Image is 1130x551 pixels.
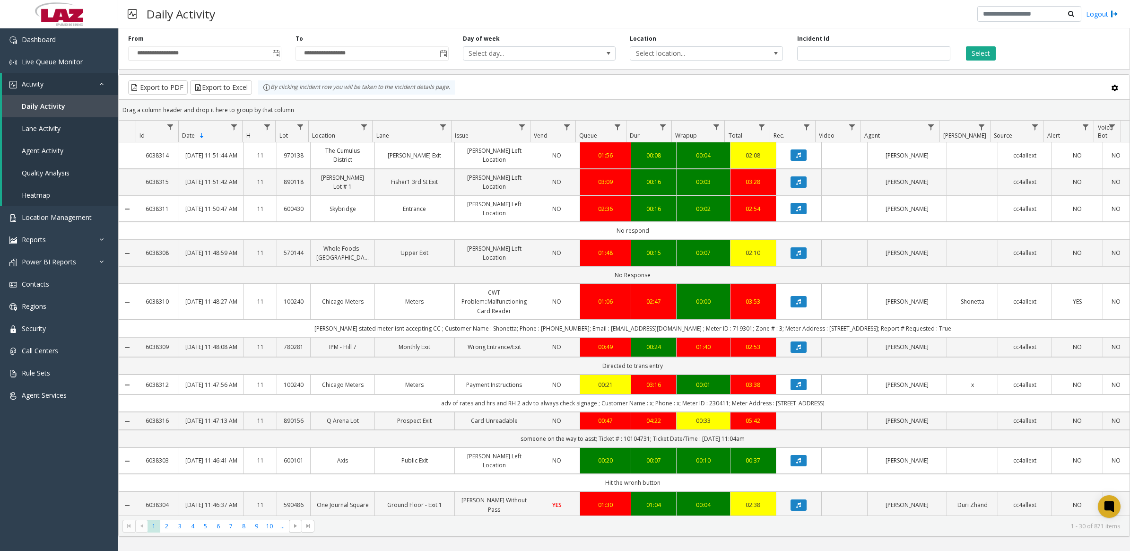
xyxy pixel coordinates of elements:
[2,184,118,206] a: Heatmap
[185,151,237,160] a: [DATE] 11:51:44 AM
[637,248,671,257] div: 00:15
[381,456,448,465] a: Public Exit
[637,297,671,306] a: 02:47
[250,416,271,425] a: 11
[637,177,671,186] a: 00:16
[637,500,671,509] a: 01:04
[682,416,724,425] a: 00:33
[22,346,58,355] span: Call Centers
[925,121,938,133] a: Agent Filter Menu
[185,500,237,509] a: [DATE] 11:46:37 AM
[9,214,17,222] img: 'icon'
[1109,297,1124,306] a: NO
[873,456,941,465] a: [PERSON_NAME]
[316,416,369,425] a: Q Arena Lot
[22,57,83,66] span: Live Queue Monitor
[164,121,176,133] a: Id Filter Menu
[141,177,173,186] a: 6038315
[586,204,625,213] a: 02:36
[2,73,118,95] a: Activity
[552,249,561,257] span: NO
[461,288,528,315] a: CWT Problem::Malfunctioning Card Reader
[682,248,724,257] a: 00:07
[136,320,1130,337] td: [PERSON_NAME] stated meter isnt accepting CC ; Customer Name : Shonetta; Phone : [PHONE_NUMBER]; ...
[119,457,136,465] a: Collapse Details
[2,95,118,117] a: Daily Activity
[975,121,988,133] a: Parker Filter Menu
[736,342,770,351] a: 02:53
[9,259,17,266] img: 'icon'
[9,59,17,66] img: 'icon'
[22,213,92,222] span: Location Management
[736,248,770,257] div: 02:10
[316,204,369,213] a: Skybridge
[1058,416,1097,425] a: NO
[1109,248,1124,257] a: NO
[736,380,770,389] a: 03:38
[736,151,770,160] a: 02:08
[637,204,671,213] div: 00:16
[637,456,671,465] div: 00:07
[873,342,941,351] a: [PERSON_NAME]
[2,162,118,184] a: Quality Analysis
[136,222,1130,239] td: No respond
[190,80,252,95] button: Export to Excel
[250,500,271,509] a: 11
[136,357,1130,375] td: Directed to trans entry
[846,121,859,133] a: Video Filter Menu
[682,500,724,509] div: 00:04
[9,348,17,355] img: 'icon'
[586,297,625,306] div: 01:06
[316,456,369,465] a: Axis
[1004,297,1046,306] a: cc4allext
[586,151,625,160] a: 01:56
[9,303,17,311] img: 'icon'
[873,204,941,213] a: [PERSON_NAME]
[1004,380,1046,389] a: cc4allext
[552,205,561,213] span: NO
[736,177,770,186] div: 03:28
[682,297,724,306] div: 00:00
[736,297,770,306] a: 03:53
[250,177,271,186] a: 11
[381,248,448,257] a: Upper Exit
[1079,121,1092,133] a: Alert Filter Menu
[148,520,160,533] span: Page 1
[797,35,829,43] label: Incident Id
[283,151,304,160] a: 970138
[22,79,43,88] span: Activity
[185,342,237,351] a: [DATE] 11:48:08 AM
[682,380,724,389] a: 00:01
[185,380,237,389] a: [DATE] 11:47:56 AM
[637,151,671,160] div: 00:08
[136,266,1130,284] td: No Response
[9,236,17,244] img: 'icon'
[461,173,528,191] a: [PERSON_NAME] Left Location
[283,456,304,465] a: 600101
[1058,500,1097,509] a: NO
[736,456,770,465] a: 00:37
[586,380,625,389] a: 00:21
[461,416,528,425] a: Card Unreadable
[185,177,237,186] a: [DATE] 11:51:42 AM
[586,177,625,186] a: 03:09
[1058,204,1097,213] a: NO
[9,325,17,333] img: 'icon'
[316,173,369,191] a: [PERSON_NAME] Lot # 1
[1004,204,1046,213] a: cc4allext
[316,297,369,306] a: Chicago Meters
[141,500,173,509] a: 6038304
[436,121,449,133] a: Lane Filter Menu
[316,146,369,164] a: The Cumulus District
[682,204,724,213] a: 00:02
[586,342,625,351] div: 00:49
[294,121,306,133] a: Lot Filter Menu
[250,342,271,351] a: 11
[1004,416,1046,425] a: cc4allext
[261,121,273,133] a: H Filter Menu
